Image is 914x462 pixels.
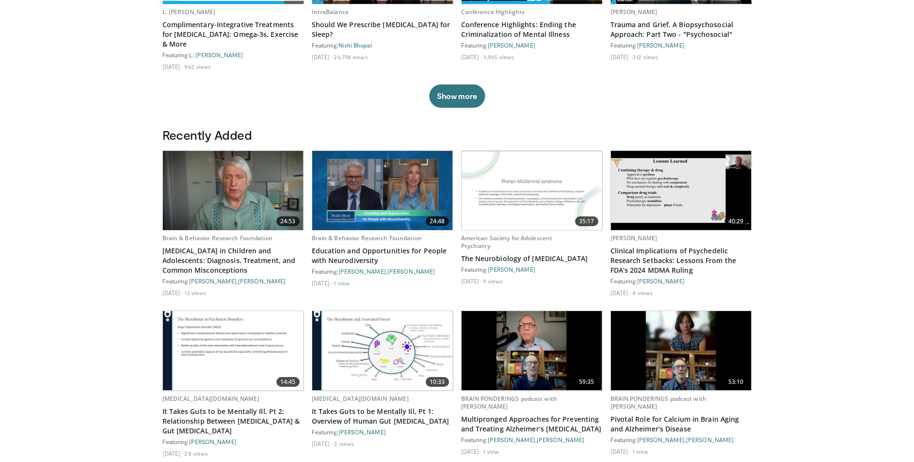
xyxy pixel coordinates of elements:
a: The Neurobiology of [MEDICAL_DATA] [461,254,603,264]
li: [DATE] [162,63,183,70]
li: 13 views [184,289,207,297]
a: 14:45 [163,311,304,390]
li: 9 views [483,277,503,285]
img: 85c68651-2cf6-42d8-8584-7c7914b5f08e.620x360_q85_upscale.jpg [611,311,752,390]
span: 24:48 [426,216,449,226]
a: L. [PERSON_NAME] [189,51,243,58]
li: 942 views [184,63,211,70]
span: 35:17 [575,216,598,226]
a: 53:10 [611,311,752,390]
span: 59:35 [575,377,598,387]
button: Show more [429,84,485,108]
a: [PERSON_NAME] [610,8,657,16]
a: L. [PERSON_NAME] [162,8,216,16]
img: 45d9ed29-37ad-44fa-b6cc-1065f856441c.620x360_q85_upscale.jpg [163,311,304,390]
div: Featuring: [461,265,603,273]
a: Complimentary-Integrative Treatments for [MEDICAL_DATA]: Omega-3s, Exercise & More [162,20,304,49]
li: 312 views [632,53,658,61]
a: Nishi Bhopal [338,42,372,49]
li: [DATE] [312,53,333,61]
a: Brain & Behavior Research Foundation [312,234,422,242]
a: [PERSON_NAME] [338,429,386,435]
li: 1 view [334,279,350,287]
a: 40:29 [611,151,752,230]
li: [DATE] [162,449,183,457]
a: [PERSON_NAME] [387,268,435,275]
li: [DATE] [610,447,631,455]
a: Education and Opportunities for People with Neurodiversity [312,246,453,265]
li: [DATE] [461,447,482,455]
a: [PERSON_NAME] [686,436,734,443]
span: 24:53 [276,216,300,226]
img: a5b882a5-df95-46f7-b0fd-6440eea85e1c.620x360_q85_upscale.jpg [462,311,602,390]
a: [PERSON_NAME] [637,42,685,49]
div: Featuring: , [461,436,603,444]
div: Featuring: [312,428,453,436]
a: [PERSON_NAME] [537,436,584,443]
li: [DATE] [461,277,482,285]
div: Featuring: , [162,277,304,285]
a: Pivotal Role for Calcium in Brain Aging and Alzheimer’s Disease [610,414,752,434]
div: Featuring: [610,277,752,285]
a: IntraBalance [312,8,349,16]
li: 1 view [483,447,499,455]
img: 51724df2-434c-406a-b0c1-505982fcfd33.620x360_q85_upscale.jpg [312,311,453,390]
li: 1 view [632,447,648,455]
div: Featuring: [461,41,603,49]
a: BRAIN PONDERINGS podcast with [PERSON_NAME] [461,395,557,411]
div: Featuring: [610,41,752,49]
li: 3 views [334,440,354,447]
a: Clinical Implications of Psychedelic Research Setbacks: Lessons From the FDA’s 2024 MDMA Ruling [610,246,752,275]
a: American Society for Adolescent Psychiatry [461,234,553,250]
a: [PERSON_NAME] [488,266,535,273]
li: [DATE] [162,289,183,297]
a: [PERSON_NAME] [189,278,237,284]
li: [DATE] [461,53,482,61]
a: It Takes Guts to be Mentally Ill, Pt 1: Overview of Human Gut [MEDICAL_DATA] [312,407,453,426]
a: Trauma and Grief, A Biopsychosocial Approach: Part Two - "Psychosocial" [610,20,752,39]
a: [MEDICAL_DATA][DOMAIN_NAME] [162,395,259,403]
a: 24:53 [163,151,304,230]
a: 35:17 [462,151,602,230]
a: [PERSON_NAME] [189,438,237,445]
div: Featuring: [162,438,304,445]
a: [PERSON_NAME] [488,436,535,443]
a: It Takes Guts to be Mentally Ill, Pt 2: Relationship Between [MEDICAL_DATA] & Gut [MEDICAL_DATA] [162,407,304,436]
a: [PERSON_NAME] [610,234,657,242]
img: 932adfb7-fb21-4e49-afd9-3ebc58b77978.620x360_q85_upscale.jpg [312,151,453,230]
div: Featuring: [162,51,304,59]
img: 5b8011c7-1005-4e73-bd4d-717c320f5860.620x360_q85_upscale.jpg [163,151,304,230]
h3: Recently Added [162,127,752,143]
div: Featuring: , [610,436,752,444]
li: 4 views [632,289,653,297]
li: [DATE] [610,53,631,61]
li: [DATE] [312,279,333,287]
a: BRAIN PONDERINGS podcast with [PERSON_NAME] [610,395,706,411]
a: [PERSON_NAME] [637,436,685,443]
li: 3,945 views [483,53,514,61]
img: a114e7ae-eedc-4ccd-b09e-3394963a92c6.620x360_q85_upscale.jpg [611,151,752,230]
a: [PERSON_NAME] [338,268,386,275]
li: [DATE] [312,440,333,447]
a: Conference Highlights [461,8,525,16]
span: 40:29 [724,216,748,226]
a: 59:35 [462,311,602,390]
span: 14:45 [276,377,300,387]
a: [MEDICAL_DATA][DOMAIN_NAME] [312,395,409,403]
li: 28 views [184,449,208,457]
a: Conference Highlights: Ending the Criminalization of Mental Illness [461,20,603,39]
span: 53:10 [724,377,748,387]
a: [PERSON_NAME] [488,42,535,49]
li: [DATE] [610,289,631,297]
a: 24:48 [312,151,453,230]
a: Multipronged Approaches for Preventing and Treating Alzheimer’s [MEDICAL_DATA] [461,414,603,434]
li: 26,798 views [334,53,368,61]
a: [MEDICAL_DATA] in Children and Adolescents: Diagnosis, Treatment, and Common Misconceptions [162,246,304,275]
img: 09b25cc0-3215-4535-a619-0b245047253a.620x360_q85_upscale.jpg [462,151,602,230]
a: Should We Prescribe [MEDICAL_DATA] for Sleep? [312,20,453,39]
a: Brain & Behavior Research Foundation [162,234,273,242]
span: 10:33 [426,377,449,387]
a: [PERSON_NAME] [637,278,685,284]
div: Featuring: , [312,267,453,275]
div: Featuring: [312,41,453,49]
